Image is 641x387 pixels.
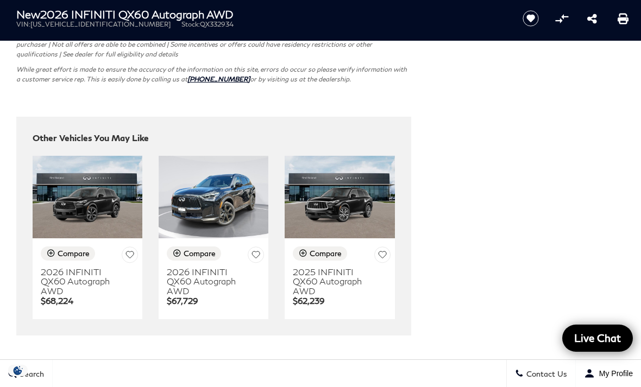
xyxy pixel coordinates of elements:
[16,8,40,21] strong: New
[293,267,370,296] h3: 2025 INFINITI QX60 Autograph AWD
[159,156,268,238] img: 2026 INFINITI QX60 Autograph AWD
[374,246,391,265] button: Save Vehicle
[285,156,394,238] img: 2025 INFINITI QX60 Autograph AWD
[122,246,138,265] button: Save Vehicle
[58,249,90,258] div: Compare
[5,365,30,376] img: Opt-Out Icon
[200,20,234,28] span: QX332934
[16,65,411,84] p: While great effort is made to ensure the accuracy of the information on this site, errors do occu...
[618,12,629,25] a: Print this New 2026 INFINITI QX60 Autograph AWD
[17,369,44,378] span: Search
[554,10,570,27] button: Compare Vehicle
[41,267,118,296] h3: 2026 INFINITI QX60 Autograph AWD
[16,30,411,59] p: Dealer Handling included in all sale pricing | Tax, Title, and Tags NOT included in vehicle price...
[293,296,390,306] p: $62,239
[167,267,244,296] h3: 2026 INFINITI QX60 Autograph AWD
[569,331,626,345] span: Live Chat
[562,325,633,352] a: Live Chat
[595,369,633,378] span: My Profile
[587,12,597,25] a: Share this New 2026 INFINITI QX60 Autograph AWD
[184,249,216,258] div: Compare
[16,20,30,28] span: VIN:
[310,249,342,258] div: Compare
[41,296,138,306] p: $68,224
[524,369,567,378] span: Contact Us
[181,20,200,28] span: Stock:
[33,156,142,238] img: 2026 INFINITI QX60 Autograph AWD
[167,246,221,261] button: Compare Vehicle
[41,267,138,306] a: 2026 INFINITI QX60 Autograph AWD $68,224
[33,133,395,143] h2: Other Vehicles You May Like
[293,246,347,261] button: Compare Vehicle
[16,8,505,20] h1: 2026 INFINITI QX60 Autograph AWD
[293,267,390,306] a: 2025 INFINITI QX60 Autograph AWD $62,239
[41,246,95,261] button: Compare Vehicle
[167,267,264,306] a: 2026 INFINITI QX60 Autograph AWD $67,729
[167,296,264,306] p: $67,729
[30,20,171,28] span: [US_VEHICLE_IDENTIFICATION_NUMBER]
[187,75,250,83] a: [PHONE_NUMBER]
[248,246,264,265] button: Save Vehicle
[5,365,30,376] section: Click to Open Cookie Consent Modal
[576,360,641,387] button: Open user profile menu
[519,10,543,27] button: Save vehicle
